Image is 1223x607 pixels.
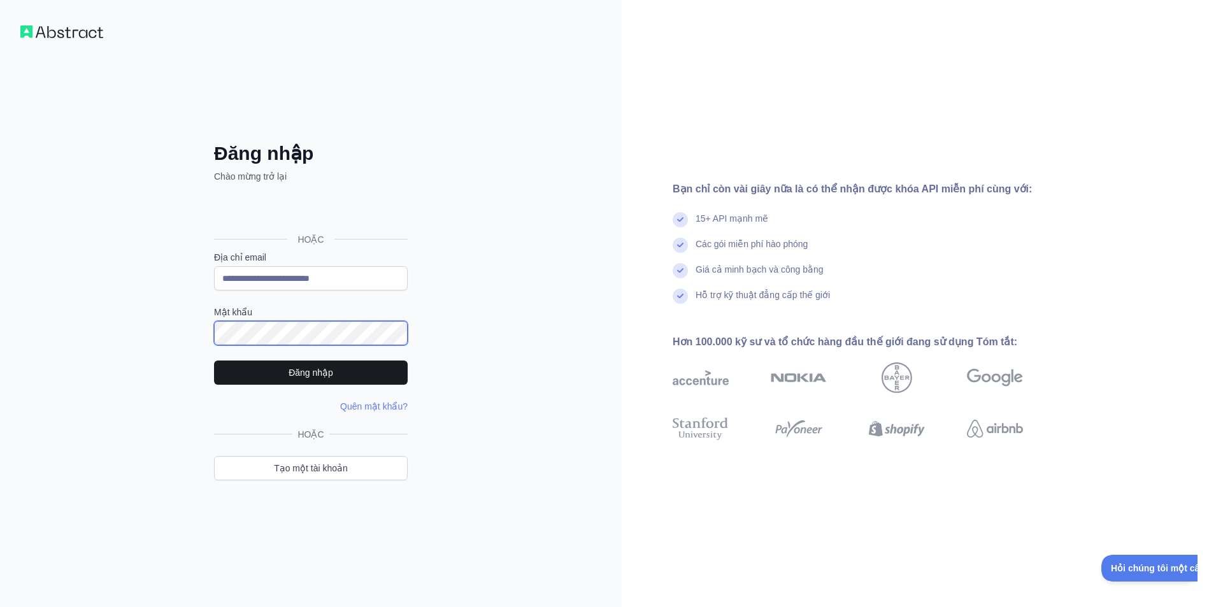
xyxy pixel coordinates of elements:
[214,143,313,164] font: Đăng nhập
[771,362,827,393] img: Nokia
[673,238,688,253] img: dấu kiểm tra
[869,415,925,443] img: shopify
[214,456,408,480] a: Tạo một tài khoản
[214,252,266,262] font: Địa chỉ email
[274,463,348,473] font: Tạo một tài khoản
[673,289,688,304] img: dấu kiểm tra
[696,213,768,224] font: 15+ API mạnh mẽ
[696,264,824,275] font: Giá cả minh bạch và công bằng
[696,290,830,300] font: Hỗ trợ kỹ thuật đẳng cấp thế giới
[696,239,808,249] font: Các gói miễn phí hào phóng
[673,362,729,393] img: giọng nhấn mạnh
[20,25,103,38] img: Quy trình làm việc
[297,234,324,245] font: HOẶC
[214,171,287,182] font: Chào mừng trở lại
[10,8,120,18] font: Hỏi chúng tôi một câu hỏi
[771,415,827,443] img: payoneer
[673,415,729,443] img: Đại học Stanford
[208,197,411,225] iframe: Nút Đăng nhập bằng Google
[214,361,408,385] button: Đăng nhập
[297,429,324,439] font: HOẶC
[673,263,688,278] img: dấu kiểm tra
[214,307,252,317] font: Mật khẩu
[882,362,912,393] img: Bayer
[967,415,1023,443] img: airbnb
[1101,555,1198,582] iframe: Chuyển đổi Hỗ trợ khách hàng
[340,401,408,411] a: Quên mật khẩu?
[673,336,1017,347] font: Hơn 100.000 kỹ sư và tổ chức hàng đầu thế giới đang sử dụng Tóm tắt:
[673,183,1032,194] font: Bạn chỉ còn vài giây nữa là có thể nhận được khóa API miễn phí cùng với:
[673,212,688,227] img: dấu kiểm tra
[967,362,1023,393] img: Google
[289,368,333,378] font: Đăng nhập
